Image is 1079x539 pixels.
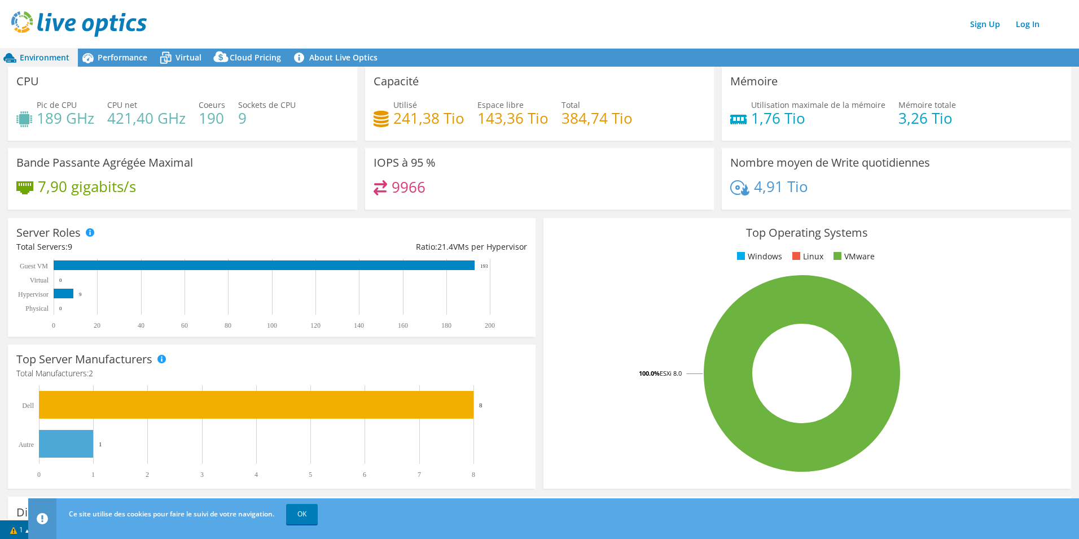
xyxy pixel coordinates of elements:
text: Virtual [30,276,49,284]
text: Autre [19,441,34,449]
h4: 421,40 GHz [107,112,186,124]
img: live_optics_svg.svg [11,11,147,37]
span: 9 [68,241,72,252]
span: Espace libre [477,99,524,110]
span: CPU net [107,99,137,110]
span: Pic de CPU [37,99,77,110]
tspan: ESXi 8.0 [660,369,682,377]
text: 100 [267,321,277,329]
span: Mémoire totale [898,99,956,110]
text: 60 [181,321,188,329]
a: About Live Optics [290,49,386,67]
h4: 143,36 Tio [477,112,549,124]
h3: Nombre moyen de Write quotidiennes [730,157,930,169]
div: Ratio: VMs per Hypervisor [271,241,527,253]
span: Sockets de CPU [238,99,296,110]
h3: Top Server Manufacturers [16,353,152,366]
h4: 4,91 Tio [754,180,808,193]
h3: Server Roles [16,227,81,239]
span: 2 [89,368,93,379]
a: Sign Up [964,16,1006,32]
h4: 9 [238,112,296,124]
text: 0 [59,277,62,283]
text: 160 [398,321,408,329]
span: Performance [98,52,147,63]
text: 40 [138,321,144,329]
a: OK [286,504,318,524]
a: 1 [2,523,37,537]
text: Dell [22,402,34,410]
span: Environment [20,52,69,63]
text: 1 [99,441,102,447]
li: Linux [789,250,823,263]
text: 3 [200,471,204,479]
h4: Total Manufacturers: [16,367,527,380]
h3: CPU [16,75,39,88]
text: 140 [354,321,364,329]
text: Physical [25,305,49,312]
text: Hypervisor [18,290,49,298]
h3: IOPS à 95 % [374,157,436,169]
h4: 9966 [392,181,426,193]
h4: 241,38 Tio [393,112,464,124]
text: 200 [485,321,495,329]
span: 21.4 [437,241,453,252]
tspan: 100.0% [639,369,660,377]
h4: 190 [199,112,225,124]
li: Windows [734,250,782,263]
h3: Capacité [374,75,419,88]
text: 180 [441,321,451,329]
text: 193 [480,263,488,269]
h4: 7,90 gigabits/s [38,180,136,193]
li: VMware [831,250,875,263]
text: 0 [59,306,62,311]
h3: Bande Passante Agrégée Maximal [16,157,193,169]
text: 1 [91,471,95,479]
span: Utilisé [393,99,417,110]
text: 2 [146,471,149,479]
text: 9 [79,292,82,297]
div: Total Servers: [16,241,271,253]
text: 120 [310,321,321,329]
text: 20 [94,321,100,329]
a: Log In [1010,16,1045,32]
span: Utilisation maximale de la mémoire [751,99,885,110]
text: 8 [472,471,475,479]
span: Total [562,99,580,110]
text: 0 [37,471,41,479]
h4: 189 GHz [37,112,94,124]
span: Cloud Pricing [230,52,281,63]
h4: 384,74 Tio [562,112,633,124]
text: 4 [255,471,258,479]
h4: 3,26 Tio [898,112,956,124]
span: Coeurs [199,99,225,110]
text: Guest VM [20,262,48,270]
text: 80 [225,321,231,329]
h3: Top Operating Systems [552,227,1063,239]
h4: 1,76 Tio [751,112,885,124]
text: 7 [418,471,421,479]
h3: Mémoire [730,75,778,88]
span: Virtual [176,52,201,63]
text: 5 [309,471,312,479]
text: 8 [479,402,483,408]
text: 0 [52,321,55,329]
text: 6 [363,471,366,479]
span: Ce site utilise des cookies pour faire le suivi de votre navigation. [69,509,274,519]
